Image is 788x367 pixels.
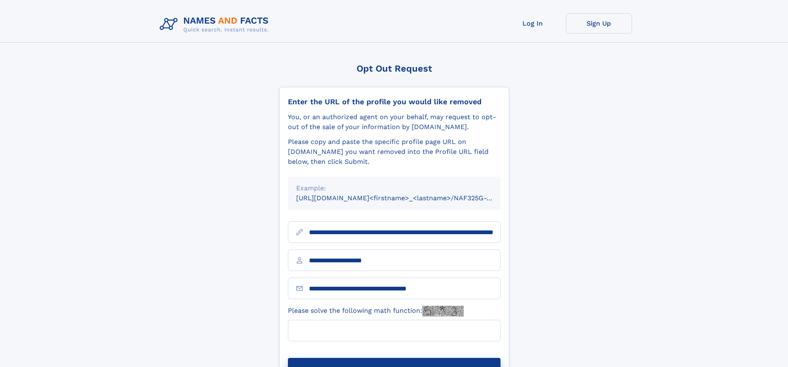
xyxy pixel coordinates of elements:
div: Enter the URL of the profile you would like removed [288,97,501,106]
label: Please solve the following math function: [288,306,464,317]
a: Log In [500,13,566,34]
img: Logo Names and Facts [156,13,275,36]
small: [URL][DOMAIN_NAME]<firstname>_<lastname>/NAF325G-xxxxxxxx [296,194,516,202]
a: Sign Up [566,13,632,34]
div: Opt Out Request [279,63,509,74]
div: You, or an authorized agent on your behalf, may request to opt-out of the sale of your informatio... [288,112,501,132]
div: Example: [296,183,492,193]
div: Please copy and paste the specific profile page URL on [DOMAIN_NAME] you want removed into the Pr... [288,137,501,167]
